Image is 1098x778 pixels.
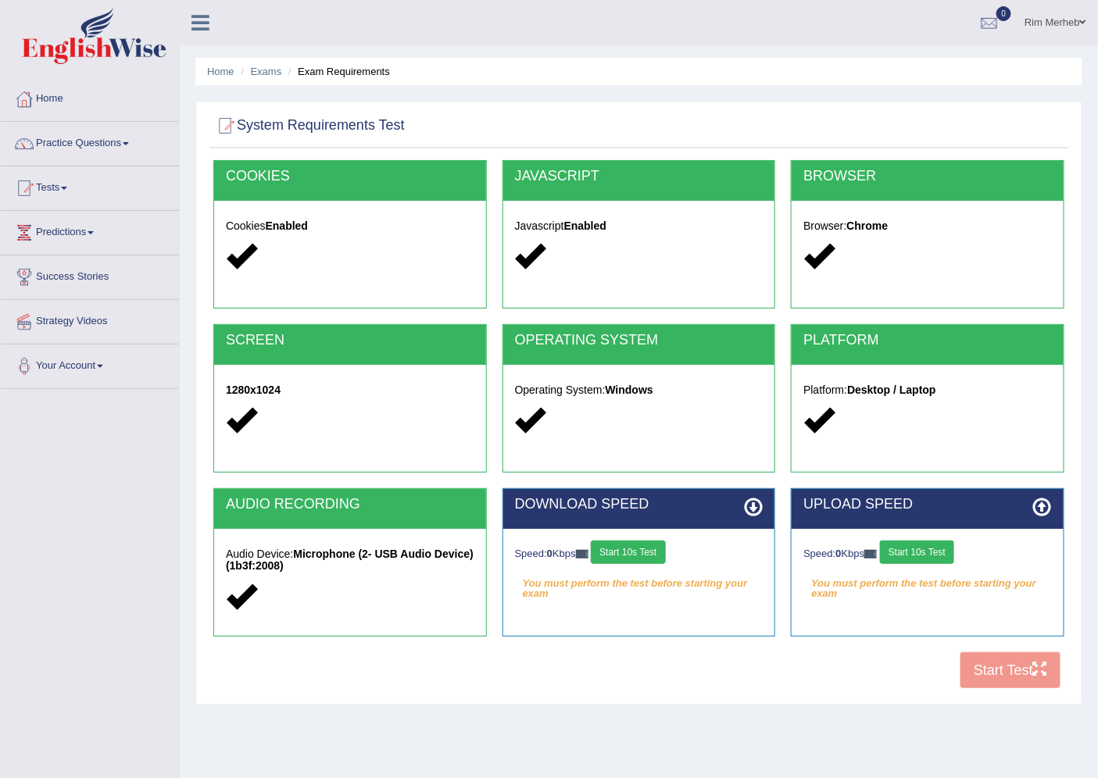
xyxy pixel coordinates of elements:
[1,77,179,116] a: Home
[226,548,474,573] h5: Audio Device:
[803,572,1052,595] em: You must perform the test before starting your exam
[803,169,1052,184] h2: BROWSER
[847,219,889,232] strong: Chrome
[1,211,179,250] a: Predictions
[213,114,405,137] h2: System Requirements Test
[847,384,936,396] strong: Desktop / Laptop
[515,220,764,232] h5: Javascript
[266,219,308,232] strong: Enabled
[226,548,474,572] strong: Microphone (2- USB Audio Device) (1b3f:2008)
[515,497,764,512] h2: DOWNLOAD SPEED
[226,220,474,232] h5: Cookies
[226,384,281,396] strong: 1280x1024
[803,384,1052,396] h5: Platform:
[226,333,474,348] h2: SCREEN
[515,572,764,595] em: You must perform the test before starting your exam
[1,344,179,384] a: Your Account
[226,169,474,184] h2: COOKIES
[564,219,606,232] strong: Enabled
[1,166,179,205] a: Tests
[284,64,390,79] li: Exam Requirements
[864,550,877,559] img: ajax-loader-fb-connection.gif
[803,333,1052,348] h2: PLATFORM
[1,255,179,294] a: Success Stories
[803,497,1052,512] h2: UPLOAD SPEED
[591,541,665,564] button: Start 10s Test
[803,541,1052,568] div: Speed: Kbps
[1,122,179,161] a: Practice Questions
[547,548,553,559] strong: 0
[251,66,282,77] a: Exams
[880,541,954,564] button: Start 10s Test
[1,300,179,339] a: Strategy Videos
[207,66,234,77] a: Home
[606,384,653,396] strong: Windows
[576,550,588,559] img: ajax-loader-fb-connection.gif
[803,220,1052,232] h5: Browser:
[515,541,764,568] div: Speed: Kbps
[996,6,1012,21] span: 0
[515,169,764,184] h2: JAVASCRIPT
[226,497,474,512] h2: AUDIO RECORDING
[515,333,764,348] h2: OPERATING SYSTEM
[515,384,764,396] h5: Operating System:
[836,548,842,559] strong: 0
